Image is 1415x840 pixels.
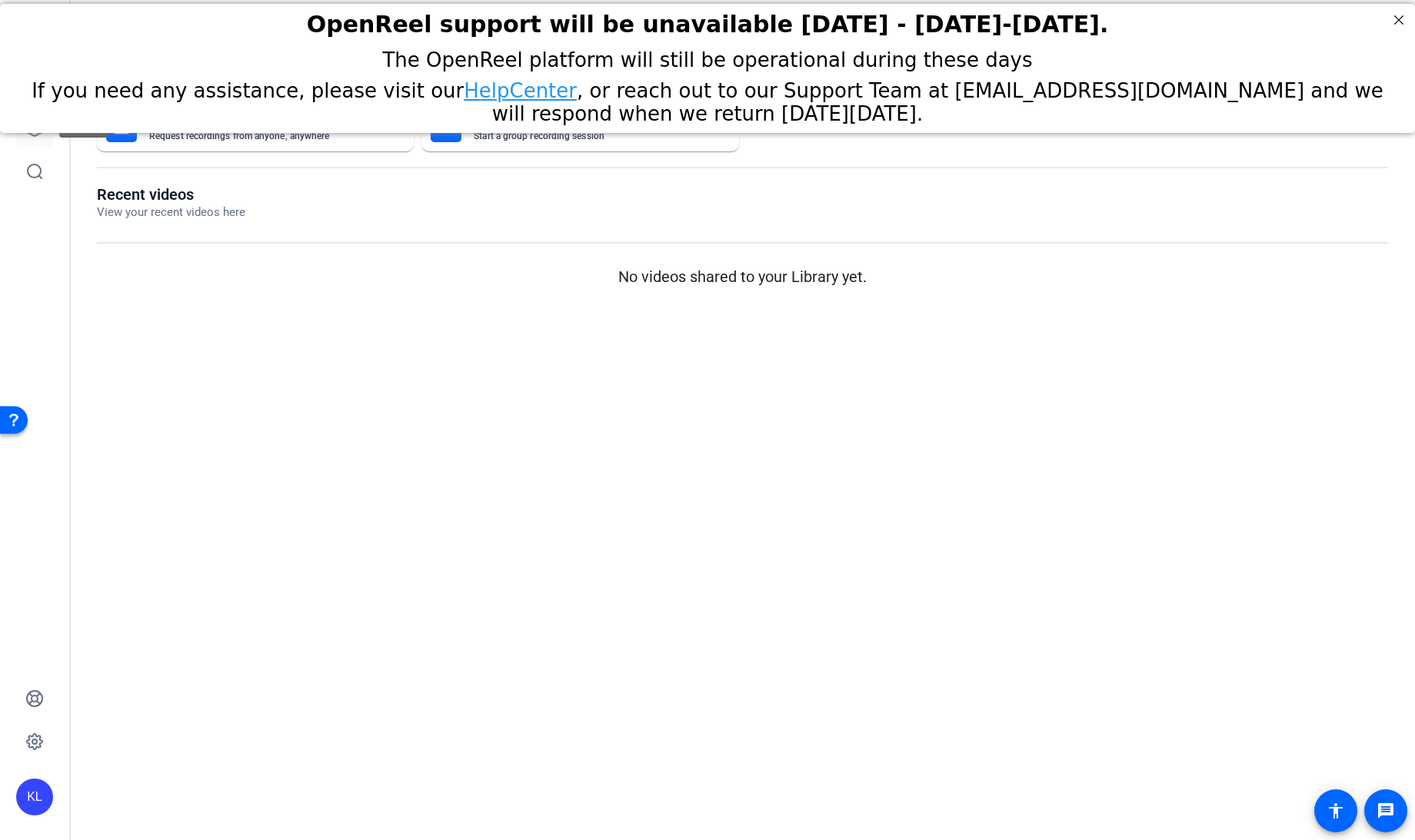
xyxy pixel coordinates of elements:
div: Close Step [1389,6,1409,26]
mat-card-subtitle: Start a group recording session [474,131,704,141]
mat-icon: message [1377,802,1395,820]
span: The OpenReel platform will still be operational during these days [382,45,1032,68]
p: View your recent videos here [97,204,245,221]
div: Projects [59,119,108,138]
div: KL [16,779,53,815]
h2: OpenReel support will be unavailable Thursday - Friday, October 16th-17th. [19,7,1396,34]
mat-icon: accessibility [1327,802,1345,820]
span: If you need any assistance, please visit our , or reach out to our Support Team at [EMAIL_ADDRESS... [32,75,1383,121]
a: HelpCenter [464,75,577,98]
p: No videos shared to your Library yet. [97,265,1388,288]
mat-card-subtitle: Request recordings from anyone, anywhere [149,131,380,141]
h1: Recent videos [97,185,245,204]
